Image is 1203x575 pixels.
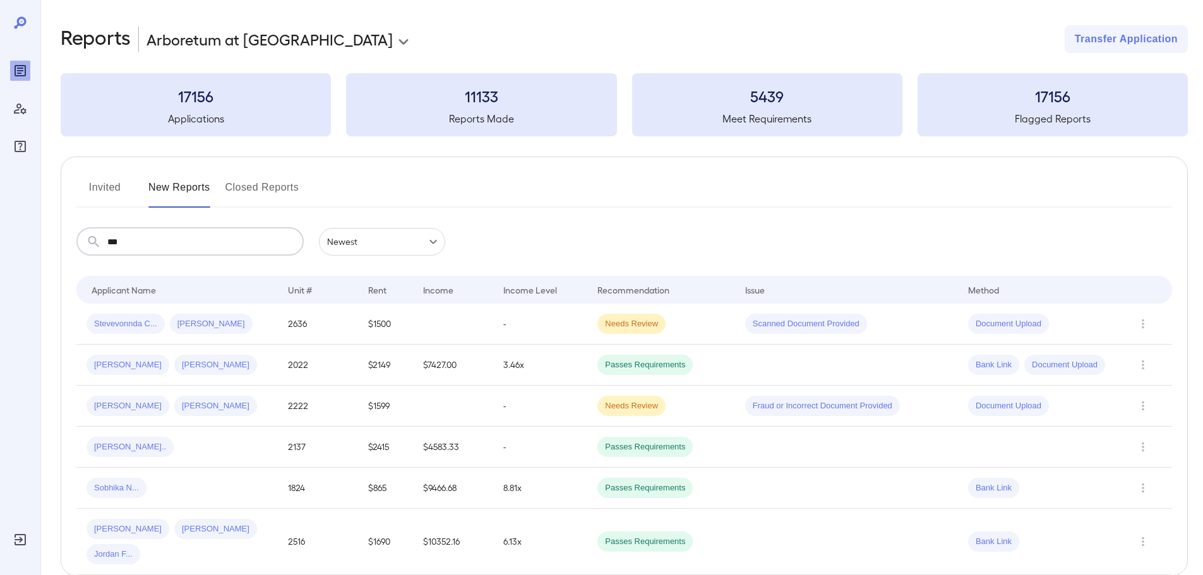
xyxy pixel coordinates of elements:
[346,111,616,126] h5: Reports Made
[597,482,693,494] span: Passes Requirements
[10,530,30,550] div: Log Out
[493,345,587,386] td: 3.46x
[174,400,257,412] span: [PERSON_NAME]
[61,25,131,53] h2: Reports
[358,468,413,509] td: $865
[358,386,413,427] td: $1599
[174,523,257,535] span: [PERSON_NAME]
[92,282,156,297] div: Applicant Name
[745,400,900,412] span: Fraud or Incorrect Document Provided
[10,61,30,81] div: Reports
[87,441,174,453] span: [PERSON_NAME]..
[503,282,557,297] div: Income Level
[493,468,587,509] td: 8.81x
[1133,396,1153,416] button: Row Actions
[413,427,493,468] td: $4583.33
[87,548,140,560] span: Jordan F...
[745,282,765,297] div: Issue
[358,509,413,575] td: $1690
[87,318,165,330] span: Stevevonnda C...
[225,177,299,208] button: Closed Reports
[10,136,30,157] div: FAQ
[87,482,147,494] span: Sobhika N...
[597,282,669,297] div: Recommendation
[968,400,1049,412] span: Document Upload
[745,318,867,330] span: Scanned Document Provided
[1024,359,1105,371] span: Document Upload
[61,111,331,126] h5: Applications
[632,111,902,126] h5: Meet Requirements
[597,400,666,412] span: Needs Review
[87,400,169,412] span: [PERSON_NAME]
[61,86,331,106] h3: 17156
[1065,25,1188,53] button: Transfer Application
[597,441,693,453] span: Passes Requirements
[278,427,358,468] td: 2137
[413,345,493,386] td: $7427.00
[968,359,1019,371] span: Bank Link
[148,177,210,208] button: New Reports
[278,468,358,509] td: 1824
[1133,478,1153,498] button: Row Actions
[918,111,1188,126] h5: Flagged Reports
[61,73,1188,136] summary: 17156Applications11133Reports Made5439Meet Requirements17156Flagged Reports
[346,86,616,106] h3: 11133
[358,427,413,468] td: $2415
[597,318,666,330] span: Needs Review
[597,536,693,548] span: Passes Requirements
[174,359,257,371] span: [PERSON_NAME]
[413,468,493,509] td: $9466.68
[493,386,587,427] td: -
[493,509,587,575] td: 6.13x
[278,386,358,427] td: 2222
[1133,355,1153,375] button: Row Actions
[358,304,413,345] td: $1500
[278,304,358,345] td: 2636
[1133,314,1153,334] button: Row Actions
[968,282,999,297] div: Method
[147,29,393,49] p: Arboretum at [GEOGRAPHIC_DATA]
[87,359,169,371] span: [PERSON_NAME]
[278,345,358,386] td: 2022
[288,282,312,297] div: Unit #
[170,318,253,330] span: [PERSON_NAME]
[319,228,445,256] div: Newest
[87,523,169,535] span: [PERSON_NAME]
[423,282,453,297] div: Income
[1133,531,1153,552] button: Row Actions
[358,345,413,386] td: $2149
[968,536,1019,548] span: Bank Link
[368,282,388,297] div: Rent
[968,482,1019,494] span: Bank Link
[10,98,30,119] div: Manage Users
[493,427,587,468] td: -
[493,304,587,345] td: -
[413,509,493,575] td: $10352.16
[76,177,133,208] button: Invited
[968,318,1049,330] span: Document Upload
[278,509,358,575] td: 2516
[918,86,1188,106] h3: 17156
[597,359,693,371] span: Passes Requirements
[1133,437,1153,457] button: Row Actions
[632,86,902,106] h3: 5439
